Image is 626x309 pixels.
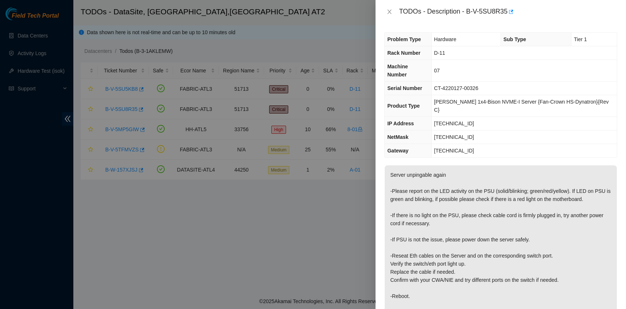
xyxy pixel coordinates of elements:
[387,103,420,109] span: Product Type
[434,99,609,113] span: [PERSON_NAME] 1x4-Bison NVME-I Server {Fan-Crown HS-Dynatron}{Rev C}
[384,8,395,15] button: Close
[434,50,445,56] span: D-11
[434,68,440,73] span: 07
[434,134,474,140] span: [TECHNICAL_ID]
[434,121,474,126] span: [TECHNICAL_ID]
[504,36,526,42] span: Sub Type
[387,85,422,91] span: Serial Number
[434,148,474,154] span: [TECHNICAL_ID]
[387,134,409,140] span: NetMask
[387,121,414,126] span: IP Address
[387,9,392,15] span: close
[574,36,587,42] span: Tier 1
[387,148,409,154] span: Gateway
[434,85,479,91] span: CT-4220127-00326
[387,36,421,42] span: Problem Type
[399,6,617,18] div: TODOs - Description - B-V-5SU8R35
[387,64,408,78] span: Machine Number
[387,50,420,56] span: Rack Number
[434,36,457,42] span: Hardware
